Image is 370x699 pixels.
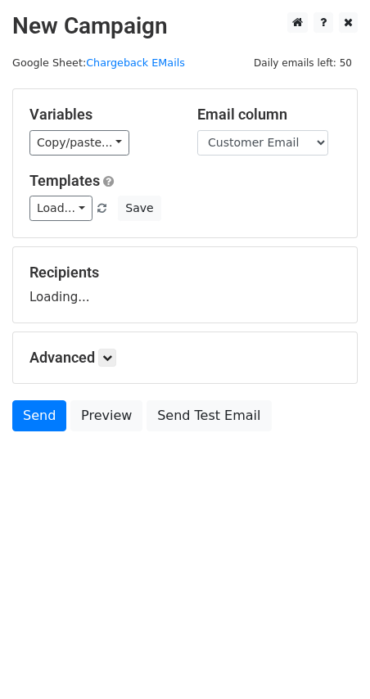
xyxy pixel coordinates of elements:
h5: Advanced [29,349,341,367]
a: Copy/paste... [29,130,129,156]
a: Send Test Email [147,400,271,431]
a: Templates [29,172,100,189]
h5: Email column [197,106,341,124]
span: Daily emails left: 50 [248,54,358,72]
h5: Variables [29,106,173,124]
a: Send [12,400,66,431]
small: Google Sheet: [12,56,185,69]
h2: New Campaign [12,12,358,40]
button: Save [118,196,160,221]
div: Loading... [29,264,341,306]
a: Load... [29,196,92,221]
a: Preview [70,400,142,431]
h5: Recipients [29,264,341,282]
a: Chargeback EMails [86,56,185,69]
a: Daily emails left: 50 [248,56,358,69]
